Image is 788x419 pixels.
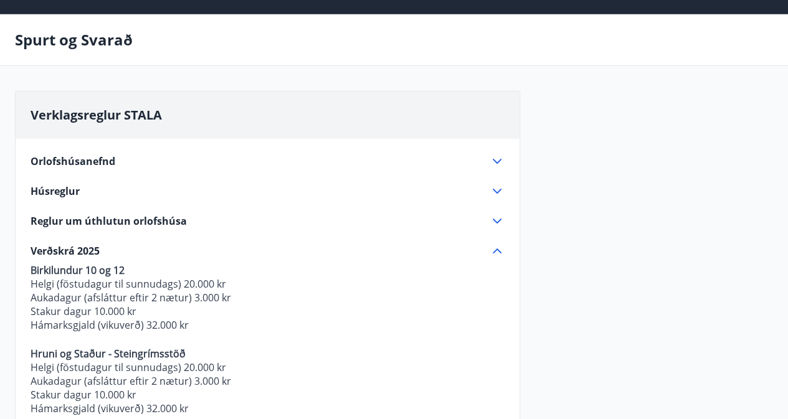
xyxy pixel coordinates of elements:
p: Hámarksgjald (vikuverð) 32.000 kr [31,318,505,332]
p: Stakur dagur 10.000 kr [31,304,505,318]
p: Helgi (föstudagur til sunnudags) 20.000 kr [31,360,505,374]
p: Aukadagur (afsláttur eftir 2 nætur) 3.000 kr [31,374,505,388]
p: Stakur dagur 10.000 kr [31,388,505,402]
span: Húsreglur [31,184,80,198]
div: Reglur um úthlutun orlofshúsa [31,214,505,228]
p: Helgi (föstudagur til sunnudags) 20.000 kr [31,277,505,291]
p: Hámarksgjald (vikuverð) 32.000 kr [31,402,505,415]
div: Orlofshúsanefnd [31,154,505,169]
span: Verklagsreglur STALA [31,106,162,123]
span: Orlofshúsanefnd [31,154,115,168]
div: Verðskrá 2025 [31,243,505,258]
p: Spurt og Svarað [15,29,133,50]
span: Verðskrá 2025 [31,244,100,258]
strong: Hruni og Staður - Steingrímsstöð [31,347,186,360]
div: Húsreglur [31,184,505,199]
p: Aukadagur (afsláttur eftir 2 nætur) 3.000 kr [31,291,505,304]
strong: Birkilundur 10 og 12 [31,263,125,277]
span: Reglur um úthlutun orlofshúsa [31,214,187,228]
